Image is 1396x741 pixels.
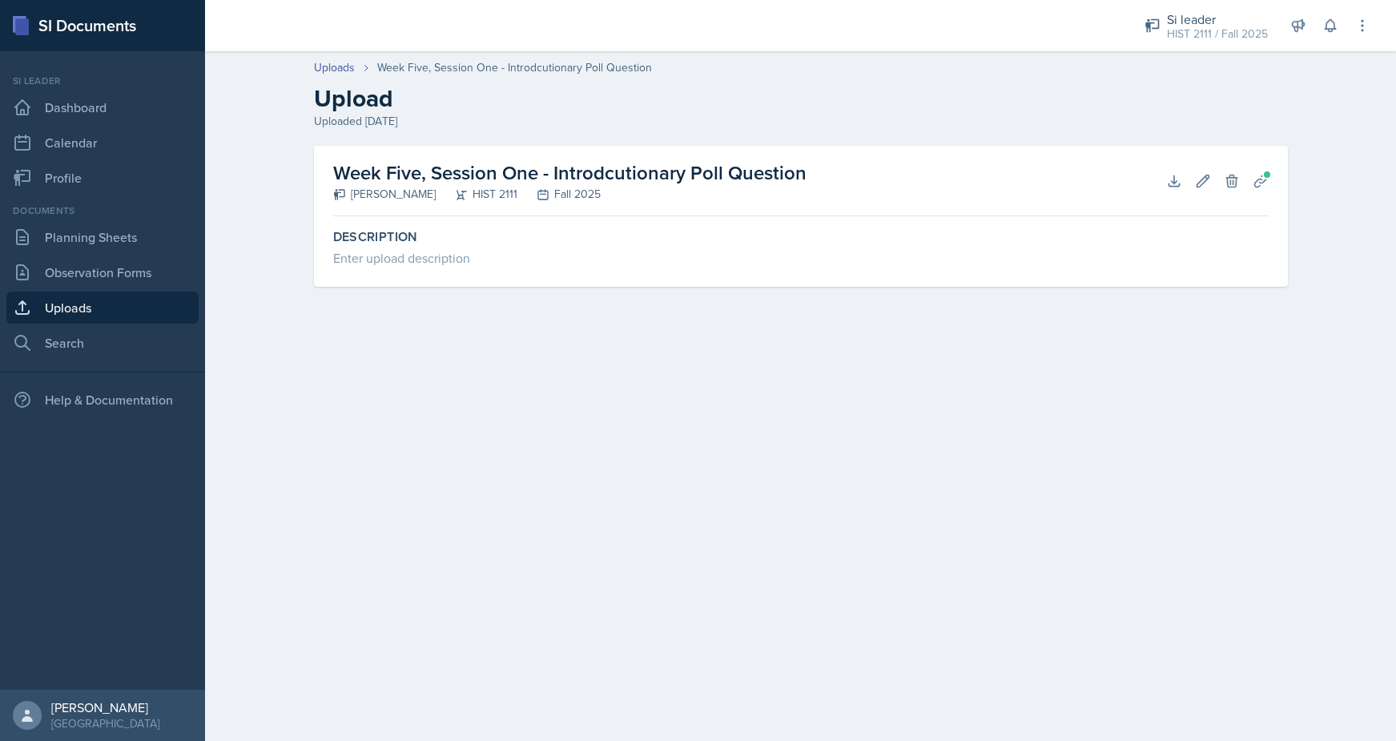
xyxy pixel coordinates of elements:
[314,84,1288,113] h2: Upload
[6,292,199,324] a: Uploads
[6,256,199,288] a: Observation Forms
[6,221,199,253] a: Planning Sheets
[436,186,517,203] div: HIST 2111
[51,715,159,731] div: [GEOGRAPHIC_DATA]
[333,248,1269,268] div: Enter upload description
[314,113,1288,130] div: Uploaded [DATE]
[314,59,355,76] a: Uploads
[6,203,199,218] div: Documents
[6,162,199,194] a: Profile
[377,59,652,76] div: Week Five, Session One - Introdcutionary Poll Question
[517,186,601,203] div: Fall 2025
[6,74,199,88] div: Si leader
[333,229,1269,245] label: Description
[1167,26,1268,42] div: HIST 2111 / Fall 2025
[333,186,436,203] div: [PERSON_NAME]
[333,159,807,187] h2: Week Five, Session One - Introdcutionary Poll Question
[6,127,199,159] a: Calendar
[6,91,199,123] a: Dashboard
[6,327,199,359] a: Search
[51,699,159,715] div: [PERSON_NAME]
[1167,10,1268,29] div: Si leader
[6,384,199,416] div: Help & Documentation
